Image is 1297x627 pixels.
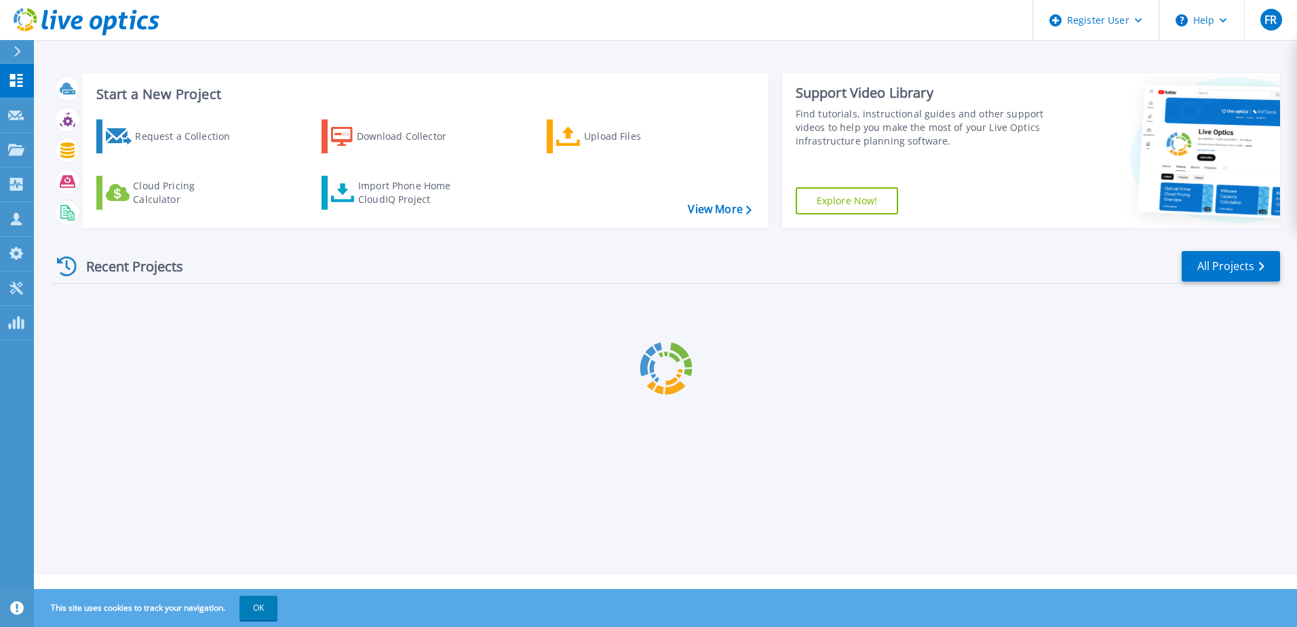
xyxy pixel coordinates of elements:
a: Cloud Pricing Calculator [96,176,248,210]
a: View More [688,203,751,216]
span: FR [1264,14,1277,25]
a: Request a Collection [96,119,248,153]
a: Upload Files [547,119,698,153]
div: Download Collector [357,123,465,150]
span: This site uses cookies to track your navigation. [37,596,277,620]
h3: Start a New Project [96,87,751,102]
a: All Projects [1182,251,1280,282]
div: Request a Collection [135,123,244,150]
div: Recent Projects [52,250,201,283]
div: Find tutorials, instructional guides and other support videos to help you make the most of your L... [796,107,1049,148]
a: Download Collector [322,119,473,153]
div: Support Video Library [796,84,1049,102]
div: Cloud Pricing Calculator [133,179,241,206]
div: Import Phone Home CloudIQ Project [358,179,464,206]
div: Upload Files [584,123,693,150]
button: OK [239,596,277,620]
a: Explore Now! [796,187,899,214]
